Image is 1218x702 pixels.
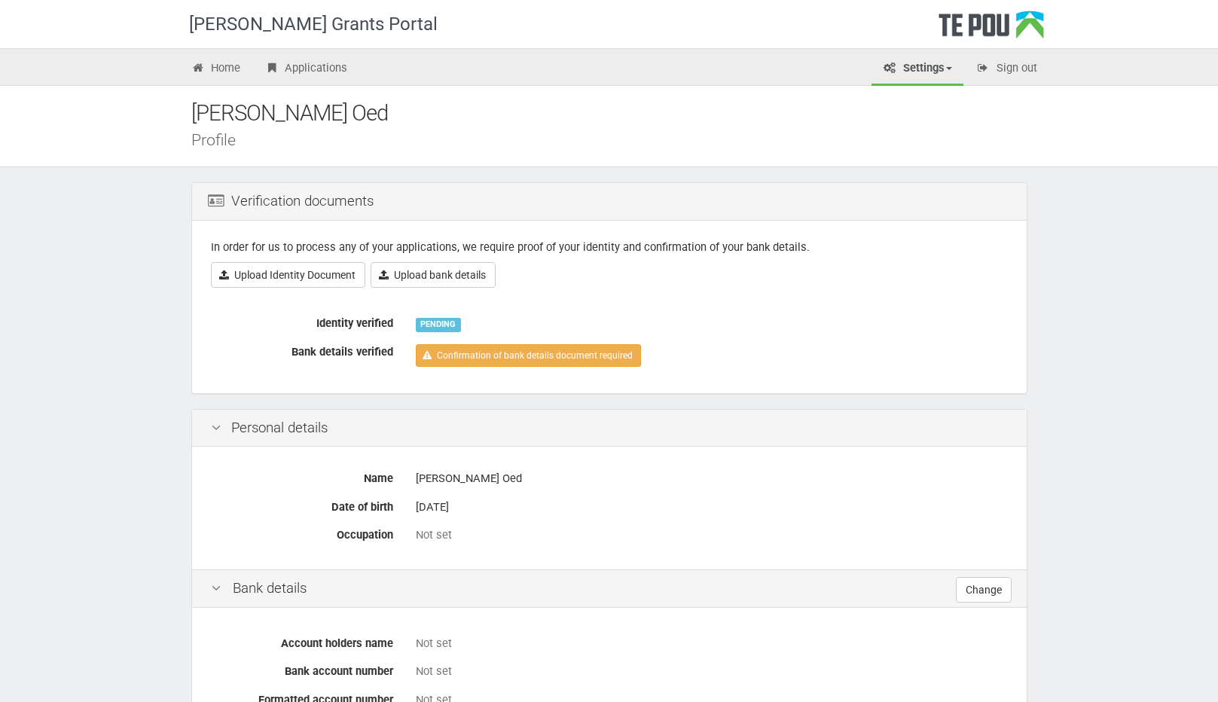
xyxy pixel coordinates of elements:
div: Bank details [192,569,1027,608]
label: Bank details verified [200,339,404,360]
p: In order for us to process any of your applications, we require proof of your identity and confir... [211,240,1008,255]
label: Bank account number [200,658,404,679]
a: Upload Identity Document [211,262,365,288]
a: Confirmation of bank details document required [416,344,641,367]
a: Change [956,577,1012,603]
div: Not set [416,664,1008,679]
div: [DATE] [416,494,1008,520]
a: Settings [872,53,963,86]
div: Profile [191,132,1050,148]
a: Upload bank details [371,262,496,288]
div: PENDING [416,318,461,331]
a: Home [180,53,252,86]
label: Name [200,465,404,487]
div: Not set [416,636,1008,652]
div: Verification documents [192,183,1027,221]
div: [PERSON_NAME] Oed [416,465,1008,492]
div: Not set [416,527,1008,543]
label: Account holders name [200,630,404,652]
label: Identity verified [200,310,404,331]
div: Personal details [192,410,1027,447]
label: Occupation [200,522,404,543]
div: [PERSON_NAME] Oed [191,97,1050,130]
a: Sign out [965,53,1049,86]
label: Date of birth [200,494,404,515]
a: Applications [253,53,359,86]
div: Te Pou Logo [939,11,1044,48]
